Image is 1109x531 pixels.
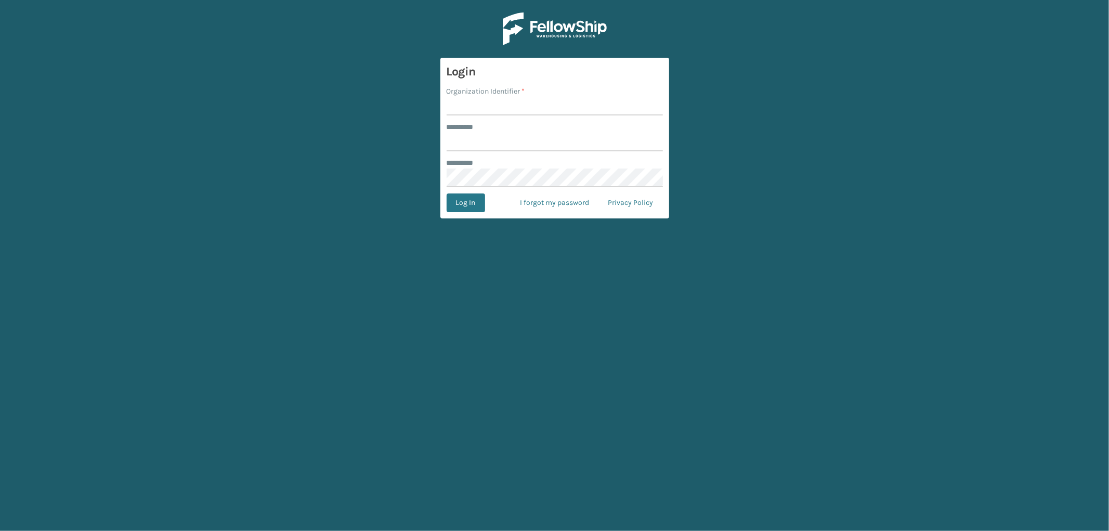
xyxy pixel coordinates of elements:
[447,86,525,97] label: Organization Identifier
[447,64,663,80] h3: Login
[503,12,607,45] img: Logo
[599,193,663,212] a: Privacy Policy
[447,193,485,212] button: Log In
[511,193,599,212] a: I forgot my password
